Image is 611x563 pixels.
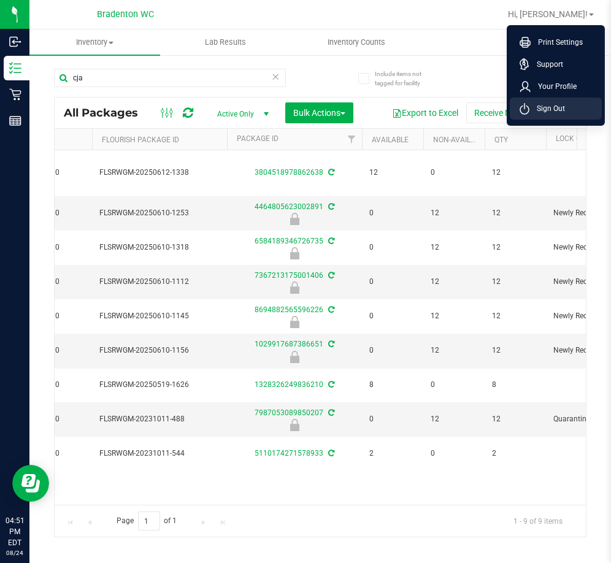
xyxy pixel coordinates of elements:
span: Inventory [29,37,160,48]
div: Newly Received [225,281,364,294]
span: Lab Results [188,37,263,48]
input: Search Package ID, Item Name, SKU, Lot or Part Number... [54,69,286,87]
a: Available [372,136,409,144]
input: 1 [138,511,160,530]
a: Qty [494,136,508,144]
div: Quarantine [225,419,364,431]
span: Sync from Compliance System [326,380,334,389]
span: 0 [369,310,416,322]
button: Export to Excel [384,102,466,123]
span: 8 [492,379,539,391]
span: 12 [492,276,539,288]
div: Newly Received [225,351,364,363]
span: Support [529,58,563,71]
span: 0 [369,276,416,288]
a: Lock Code [556,134,595,143]
span: FLSRWGM-20250610-1145 [99,310,220,322]
span: Inventory Counts [311,37,402,48]
span: FLSRWGM-20250610-1253 [99,207,220,219]
button: Bulk Actions [285,102,353,123]
div: Newly Received [225,213,364,225]
a: Package ID [237,134,279,143]
span: Sync from Compliance System [326,271,334,280]
span: 12 [369,167,416,178]
span: 0 [369,242,416,253]
inline-svg: Inbound [9,36,21,48]
span: Print Settings [531,36,583,48]
span: Include items not tagged for facility [375,69,436,88]
a: 1328326249836210 [255,380,323,389]
span: Your Profile [531,80,577,93]
span: 12 [492,413,539,425]
span: All Packages [64,106,150,120]
span: Sync from Compliance System [326,340,334,348]
a: 4464805623002891 [255,202,323,211]
span: FLSRWGM-20250610-1156 [99,345,220,356]
span: 0 [369,207,416,219]
span: Sync from Compliance System [326,449,334,458]
inline-svg: Retail [9,88,21,101]
iframe: Resource center [12,465,49,502]
a: Inventory Counts [291,29,422,55]
span: 0 [431,448,477,459]
p: 08/24 [6,548,24,557]
span: 2 [492,448,539,459]
a: Lab Results [160,29,291,55]
span: 0 [369,413,416,425]
span: Bulk Actions [293,108,345,118]
span: Clear [272,69,280,85]
a: 8694882565596226 [255,305,323,314]
a: 3804518978862638 [255,168,323,177]
a: Flourish Package ID [102,136,179,144]
span: 12 [431,242,477,253]
inline-svg: Reports [9,115,21,127]
span: Bradenton WC [97,9,154,20]
span: FLSRWGM-20250519-1626 [99,379,220,391]
a: Support [520,58,597,71]
span: 0 [369,345,416,356]
span: 2 [369,448,416,459]
a: 5110174271578933 [255,449,323,458]
span: 12 [492,310,539,322]
span: 12 [492,207,539,219]
span: Sync from Compliance System [326,305,334,314]
span: 12 [431,310,477,322]
span: 0 [431,379,477,391]
inline-svg: Inventory [9,62,21,74]
a: Non-Available [433,136,488,144]
span: FLSRWGM-20231011-544 [99,448,220,459]
span: Sync from Compliance System [326,408,334,417]
button: Receive Non-Cannabis [466,102,567,123]
span: Page of 1 [106,511,187,530]
span: 0 [431,167,477,178]
p: 04:51 PM EDT [6,515,24,548]
span: 12 [431,345,477,356]
span: 12 [431,207,477,219]
span: 12 [492,242,539,253]
a: Inventory [29,29,160,55]
span: 12 [431,276,477,288]
span: Sync from Compliance System [326,237,334,245]
span: 12 [492,167,539,178]
span: Sync from Compliance System [326,168,334,177]
span: 12 [431,413,477,425]
a: 7367213175001406 [255,271,323,280]
a: Filter [342,129,362,150]
span: FLSRWGM-20250610-1112 [99,276,220,288]
span: Hi, [PERSON_NAME]! [508,9,588,19]
span: 1 - 9 of 9 items [504,511,572,530]
a: 1029917687386651 [255,340,323,348]
a: 7987053089850207 [255,408,323,417]
a: 6584189346726735 [255,237,323,245]
span: FLSRWGM-20250612-1338 [99,167,220,178]
li: Sign Out [510,98,602,120]
div: Newly Received [225,316,364,328]
div: Newly Received [225,247,364,259]
span: FLSRWGM-20250610-1318 [99,242,220,253]
span: Sign Out [529,102,565,115]
span: 8 [369,379,416,391]
span: Sync from Compliance System [326,202,334,211]
span: FLSRWGM-20231011-488 [99,413,220,425]
span: 12 [492,345,539,356]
